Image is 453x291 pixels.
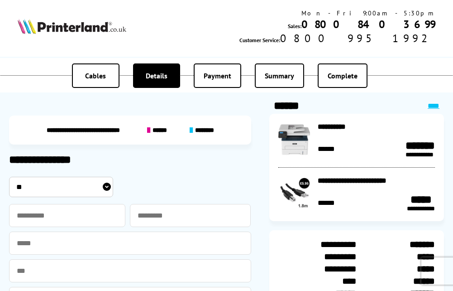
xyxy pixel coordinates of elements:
[328,71,358,80] span: Complete
[301,17,435,31] a: 0800 840 3699
[239,37,280,44] span: Customer Service:
[265,71,294,80] span: Summary
[239,9,435,17] div: Mon - Fri 9:00am - 5:30pm
[288,23,301,29] span: Sales:
[204,71,231,80] span: Payment
[146,71,167,80] span: Details
[280,31,435,45] span: 0800 995 1992
[85,71,106,80] span: Cables
[18,19,126,34] img: Printerland Logo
